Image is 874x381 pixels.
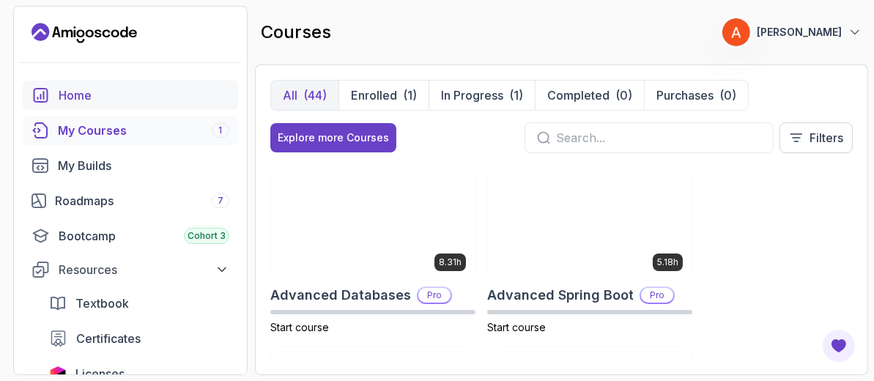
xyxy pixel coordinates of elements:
button: Enrolled(1) [338,81,429,110]
img: jetbrains icon [49,366,67,381]
span: 1 [219,125,223,136]
h2: Advanced Spring Boot [487,285,634,306]
div: (1) [403,86,417,104]
p: Filters [810,129,843,147]
h2: courses [261,21,331,44]
div: (0) [719,86,736,104]
p: Purchases [656,86,714,104]
div: Roadmaps [55,192,229,210]
button: Completed(0) [535,81,644,110]
p: Pro [418,288,451,303]
p: Pro [641,288,673,303]
button: Filters [779,122,853,153]
button: Open Feedback Button [821,328,856,363]
span: Start course [487,321,546,333]
span: Textbook [75,295,129,312]
p: In Progress [441,86,503,104]
a: courses [23,116,238,145]
img: Advanced Databases card [271,166,475,280]
a: builds [23,151,238,180]
a: textbook [40,289,238,318]
button: Resources [23,256,238,283]
p: Completed [547,86,610,104]
p: Enrolled [351,86,397,104]
span: Certificates [76,330,141,347]
span: 7 [218,195,223,207]
div: (1) [509,86,523,104]
p: 5.18h [657,256,678,268]
div: Explore more Courses [278,130,389,145]
input: Search... [556,129,761,147]
a: certificates [40,324,238,353]
div: (0) [615,86,632,104]
p: All [283,86,297,104]
button: All(44) [271,81,338,110]
span: Cohort 3 [188,230,226,242]
div: My Builds [58,157,229,174]
img: user profile image [722,18,750,46]
button: user profile image[PERSON_NAME] [722,18,862,47]
div: My Courses [58,122,229,139]
a: home [23,81,238,110]
button: Explore more Courses [270,123,396,152]
p: [PERSON_NAME] [757,25,842,40]
h2: Advanced Databases [270,285,411,306]
img: Advanced Spring Boot card [488,166,692,280]
button: In Progress(1) [429,81,535,110]
div: Home [59,86,229,104]
a: roadmaps [23,186,238,215]
span: Start course [270,321,329,333]
button: Purchases(0) [644,81,748,110]
div: (44) [303,86,327,104]
a: bootcamp [23,221,238,251]
p: 8.31h [439,256,462,268]
a: Landing page [32,21,137,45]
div: Resources [59,261,229,278]
div: Bootcamp [59,227,229,245]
